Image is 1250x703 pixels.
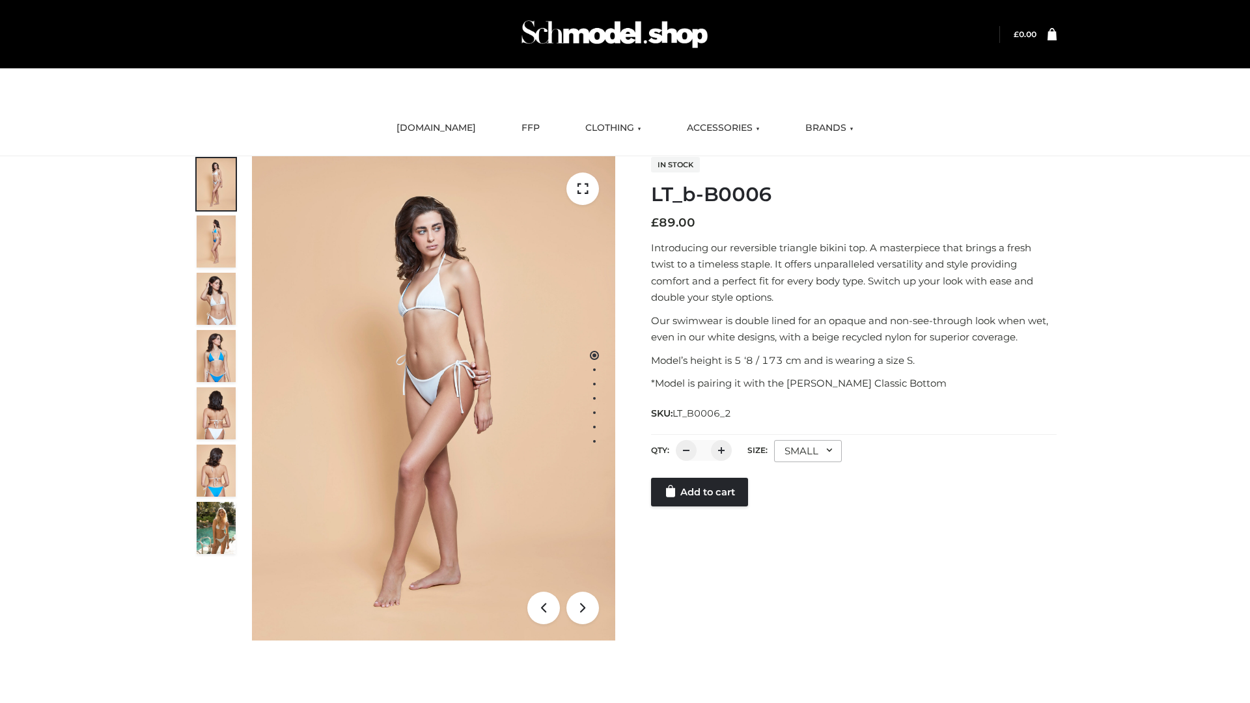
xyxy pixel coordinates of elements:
[651,375,1057,392] p: *Model is pairing it with the [PERSON_NAME] Classic Bottom
[651,157,700,172] span: In stock
[651,183,1057,206] h1: LT_b-B0006
[651,312,1057,346] p: Our swimwear is double lined for an opaque and non-see-through look when wet, even in our white d...
[197,273,236,325] img: ArielClassicBikiniTop_CloudNine_AzureSky_OW114ECO_3-scaled.jpg
[197,387,236,439] img: ArielClassicBikiniTop_CloudNine_AzureSky_OW114ECO_7-scaled.jpg
[197,158,236,210] img: ArielClassicBikiniTop_CloudNine_AzureSky_OW114ECO_1-scaled.jpg
[197,215,236,268] img: ArielClassicBikiniTop_CloudNine_AzureSky_OW114ECO_2-scaled.jpg
[651,240,1057,306] p: Introducing our reversible triangle bikini top. A masterpiece that brings a fresh twist to a time...
[651,215,659,230] span: £
[651,478,748,506] a: Add to cart
[673,407,731,419] span: LT_B0006_2
[747,445,768,455] label: Size:
[677,114,770,143] a: ACCESSORIES
[651,352,1057,369] p: Model’s height is 5 ‘8 / 173 cm and is wearing a size S.
[197,445,236,497] img: ArielClassicBikiniTop_CloudNine_AzureSky_OW114ECO_8-scaled.jpg
[796,114,863,143] a: BRANDS
[387,114,486,143] a: [DOMAIN_NAME]
[774,440,842,462] div: SMALL
[651,445,669,455] label: QTY:
[576,114,651,143] a: CLOTHING
[252,156,615,641] img: LT_b-B0006
[517,8,712,60] img: Schmodel Admin 964
[651,215,695,230] bdi: 89.00
[197,330,236,382] img: ArielClassicBikiniTop_CloudNine_AzureSky_OW114ECO_4-scaled.jpg
[651,406,732,421] span: SKU:
[1014,29,1036,39] a: £0.00
[1014,29,1019,39] span: £
[512,114,549,143] a: FFP
[197,502,236,554] img: Arieltop_CloudNine_AzureSky2.jpg
[1014,29,1036,39] bdi: 0.00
